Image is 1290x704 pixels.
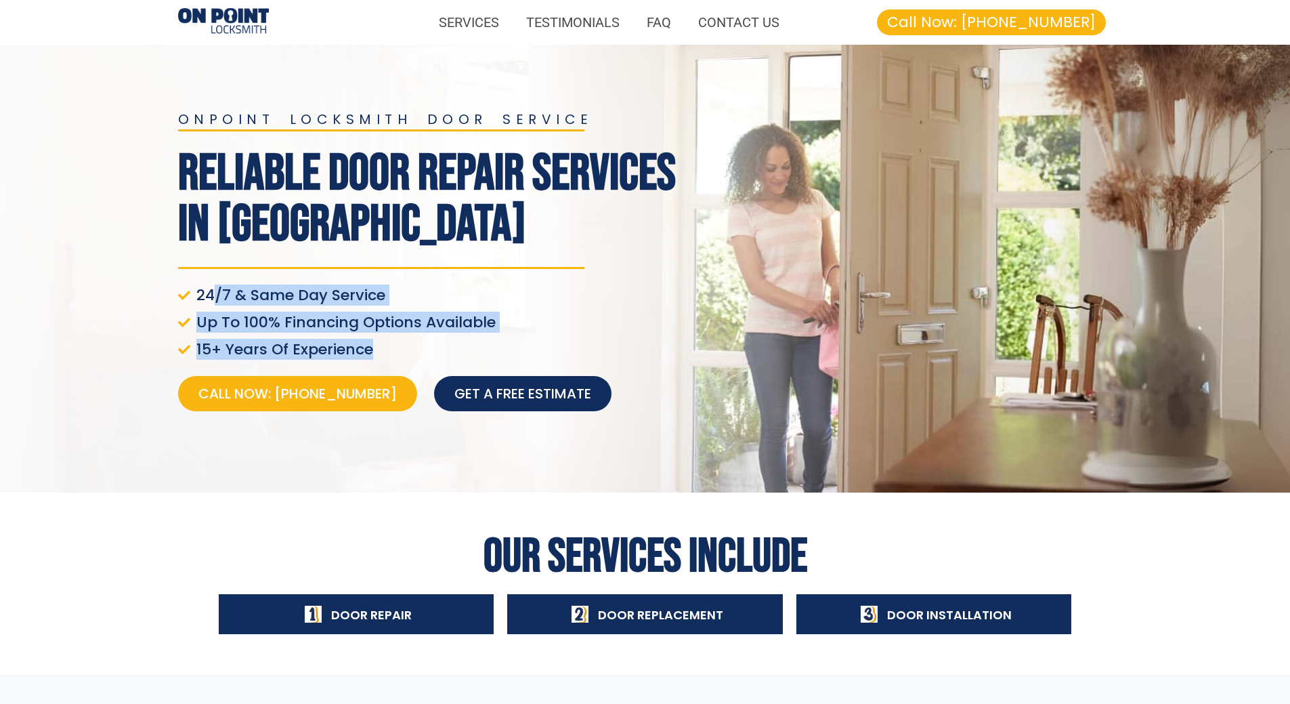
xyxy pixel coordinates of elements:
span: Door Repair [331,606,412,623]
span: Get a free estimate [454,384,591,403]
a: Get a free estimate [434,376,611,411]
span: 24/7 & Same Day Service [193,286,385,305]
h2: Our Services Include [212,533,1079,581]
nav: Menu [282,7,794,38]
a: TESTIMONIALS [513,7,633,38]
span: 15+ Years Of Experience [193,340,373,359]
span: Door Installation [887,606,1012,623]
h1: Reliable Door Repair Services in [GEOGRAPHIC_DATA] [178,148,686,250]
span: Call Now: [PHONE_NUMBER] [887,15,1096,30]
span: Up To 100% Financing Options Available [193,313,496,332]
a: CONTACT US [685,7,793,38]
a: FAQ [633,7,685,38]
a: Call Now: [PHONE_NUMBER] [178,376,417,411]
h2: onpoint locksmith door service [178,112,686,126]
img: Doors Repair General 1 [178,8,269,36]
a: SERVICES [425,7,513,38]
span: Door Replacement [598,606,723,623]
span: Call Now: [PHONE_NUMBER] [198,384,397,403]
a: Call Now: [PHONE_NUMBER] [877,9,1106,35]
